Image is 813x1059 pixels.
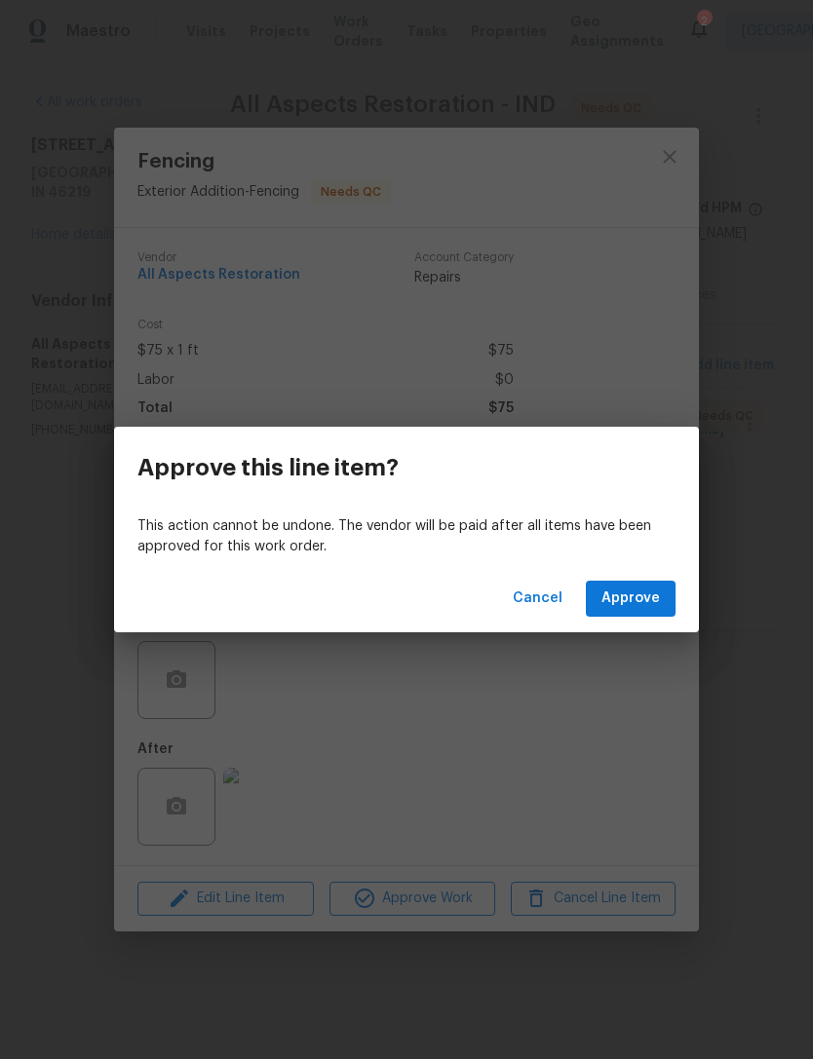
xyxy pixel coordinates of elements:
h3: Approve this line item? [137,454,399,481]
p: This action cannot be undone. The vendor will be paid after all items have been approved for this... [137,516,676,557]
button: Cancel [505,581,570,617]
button: Approve [586,581,676,617]
span: Cancel [513,586,562,611]
span: Approve [601,586,660,611]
